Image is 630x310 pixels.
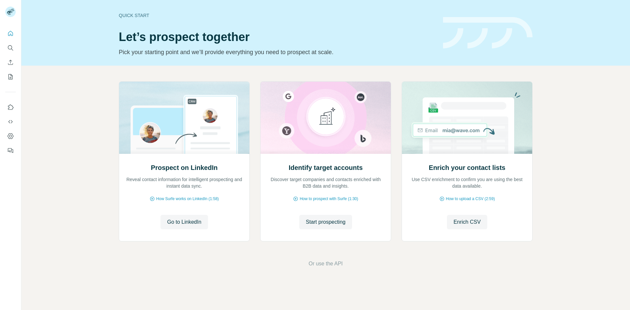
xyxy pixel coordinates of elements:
p: Pick your starting point and we’ll provide everything you need to prospect at scale. [119,48,435,57]
img: Prospect on LinkedIn [119,82,250,154]
button: Feedback [5,145,16,156]
button: Enrich CSV [5,56,16,68]
button: Search [5,42,16,54]
p: Reveal contact information for intelligent prospecting and instant data sync. [126,176,243,189]
button: Use Surfe on LinkedIn [5,101,16,113]
span: Start prospecting [306,218,346,226]
button: Or use the API [308,260,343,268]
span: How to upload a CSV (2:59) [446,196,495,202]
button: Start prospecting [299,215,352,229]
h1: Let’s prospect together [119,31,435,44]
span: How to prospect with Surfe (1:30) [300,196,358,202]
img: banner [443,17,533,49]
h2: Enrich your contact lists [429,163,505,172]
button: Quick start [5,28,16,39]
h2: Prospect on LinkedIn [151,163,218,172]
button: Enrich CSV [447,215,487,229]
img: Identify target accounts [260,82,391,154]
button: My lists [5,71,16,83]
button: Go to LinkedIn [160,215,208,229]
h2: Identify target accounts [289,163,363,172]
button: Use Surfe API [5,116,16,128]
img: Enrich your contact lists [402,82,533,154]
span: Go to LinkedIn [167,218,201,226]
p: Use CSV enrichment to confirm you are using the best data available. [409,176,526,189]
span: Enrich CSV [453,218,481,226]
span: How Surfe works on LinkedIn (1:58) [156,196,219,202]
div: Quick start [119,12,435,19]
p: Discover target companies and contacts enriched with B2B data and insights. [267,176,384,189]
button: Dashboard [5,130,16,142]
